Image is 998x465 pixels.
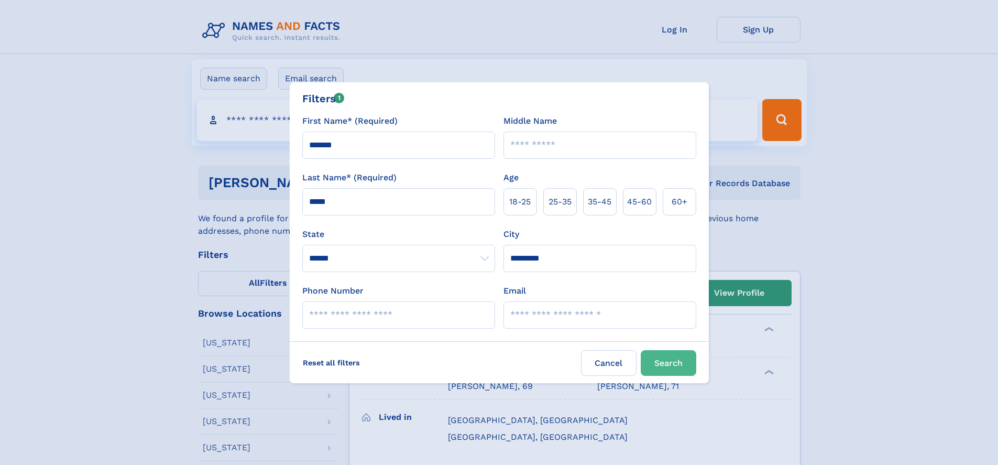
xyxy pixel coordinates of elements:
label: Email [503,285,526,297]
span: 60+ [672,196,687,208]
div: Filters [302,91,345,106]
span: 25‑35 [549,196,572,208]
label: State [302,228,495,241]
label: Middle Name [503,115,557,127]
button: Search [641,350,696,376]
label: Last Name* (Required) [302,171,397,184]
span: 35‑45 [588,196,611,208]
label: City [503,228,519,241]
label: Cancel [581,350,637,376]
label: Phone Number [302,285,364,297]
label: Age [503,171,519,184]
span: 45‑60 [627,196,652,208]
label: First Name* (Required) [302,115,398,127]
label: Reset all filters [296,350,367,375]
span: 18‑25 [509,196,531,208]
